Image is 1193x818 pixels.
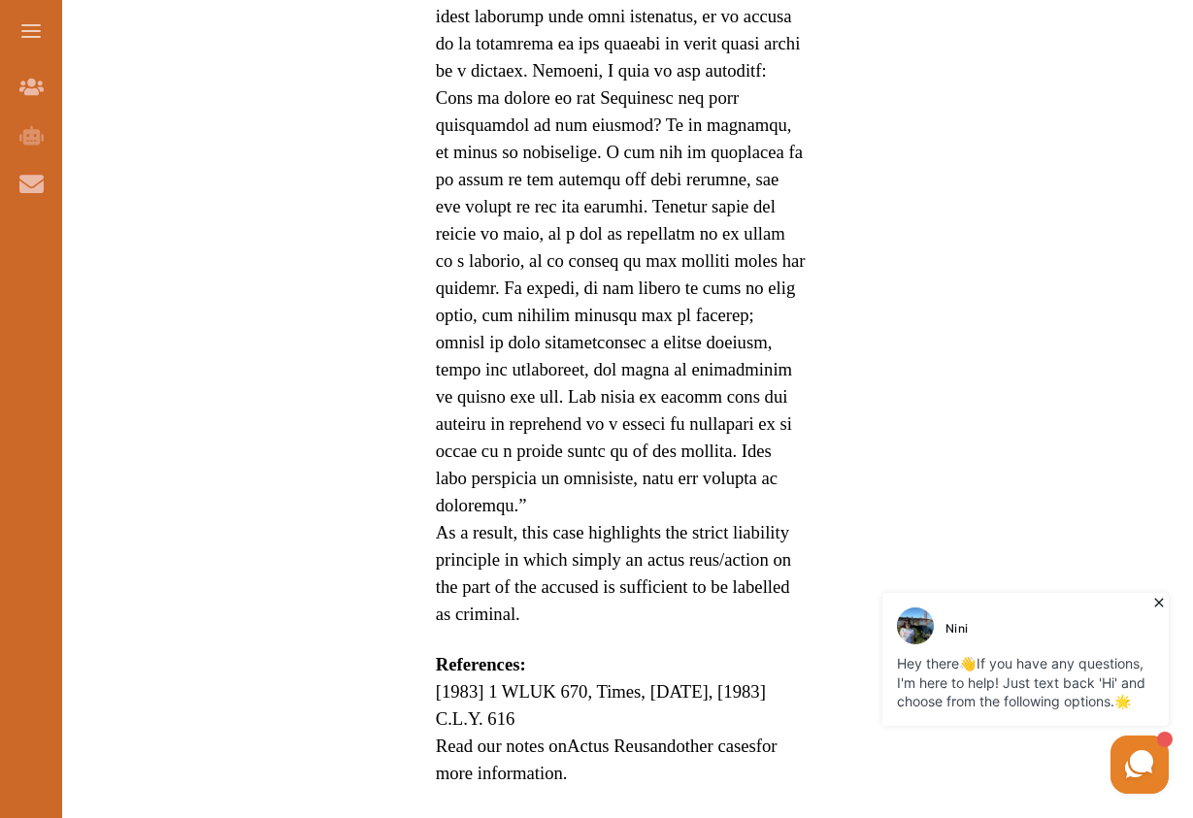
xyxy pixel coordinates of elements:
span: As a result, this case highlights the strict liability principle in which simply an actus reus/ac... [436,522,791,624]
strong: References: [436,654,526,674]
a: other cases [676,736,755,756]
span: Read our notes on and for more information. [436,736,778,783]
iframe: HelpCrunch [727,588,1174,799]
span: [1983] 1 WLUK 670, Times, [DATE], [1983] C.L.Y. 616 [436,681,766,729]
a: Actus Reus [567,736,650,756]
